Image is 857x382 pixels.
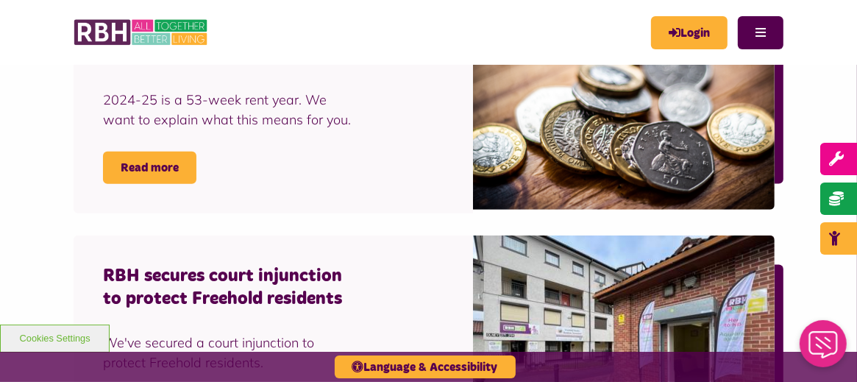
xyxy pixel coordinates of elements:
button: Language & Accessibility [335,356,516,378]
button: Navigation [738,16,783,49]
a: Read more What the 53-week rent year means for you [103,152,196,184]
div: We've secured a court injunction to protect Freehold residents. [103,333,355,372]
a: MyRBH [651,16,728,49]
h4: RBH secures court injunction to protect Freehold residents [103,265,355,311]
iframe: Netcall Web Assistant for live chat [791,316,857,382]
div: 2024-25 is a 53-week rent year. We want to explain what this means for you. [103,90,355,130]
img: RBH [74,15,210,50]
